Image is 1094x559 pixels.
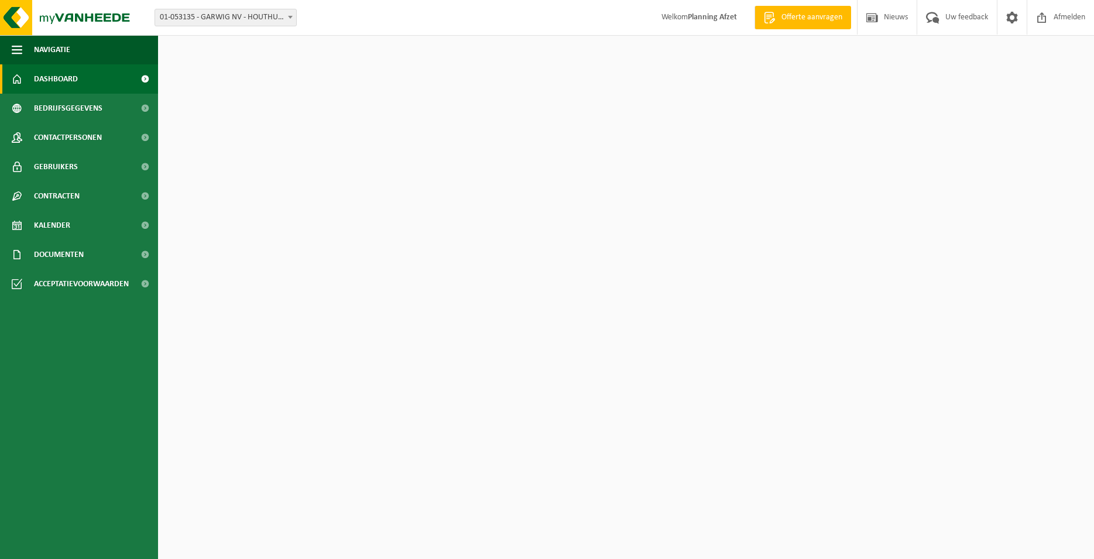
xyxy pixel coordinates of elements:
[34,269,129,299] span: Acceptatievoorwaarden
[155,9,296,26] span: 01-053135 - GARWIG NV - HOUTHULST
[34,152,78,181] span: Gebruikers
[34,35,70,64] span: Navigatie
[779,12,845,23] span: Offerte aanvragen
[688,13,737,22] strong: Planning Afzet
[34,64,78,94] span: Dashboard
[755,6,851,29] a: Offerte aanvragen
[155,9,297,26] span: 01-053135 - GARWIG NV - HOUTHULST
[34,94,102,123] span: Bedrijfsgegevens
[34,240,84,269] span: Documenten
[34,181,80,211] span: Contracten
[34,123,102,152] span: Contactpersonen
[34,211,70,240] span: Kalender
